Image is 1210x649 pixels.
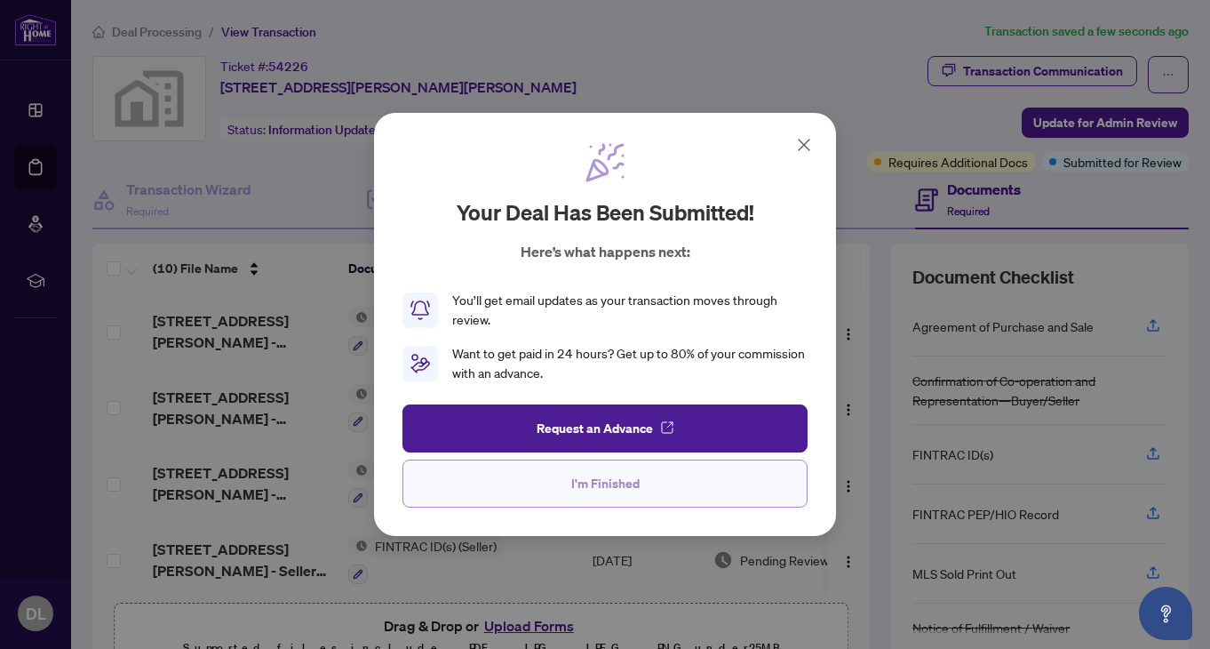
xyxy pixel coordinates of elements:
[402,405,808,453] button: Request an Advance
[571,469,640,498] span: I'm Finished
[537,414,653,443] span: Request an Advance
[457,198,754,227] h2: Your deal has been submitted!
[521,241,690,262] p: Here’s what happens next:
[1139,587,1192,640] button: Open asap
[452,291,808,330] div: You’ll get email updates as your transaction moves through review.
[402,460,808,508] button: I'm Finished
[452,344,808,383] div: Want to get paid in 24 hours? Get up to 80% of your commission with an advance.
